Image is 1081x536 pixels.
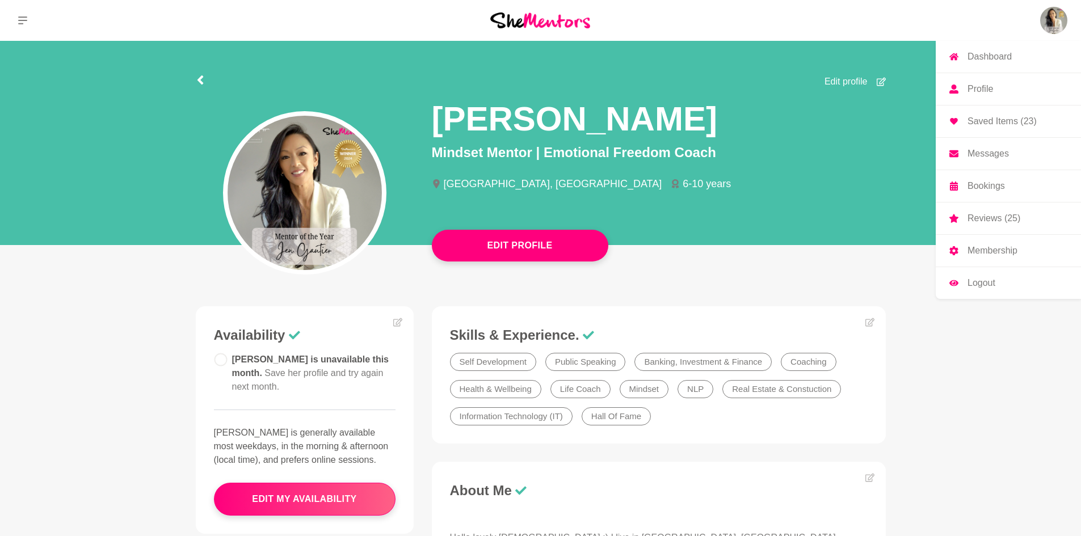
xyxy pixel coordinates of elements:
button: edit my availability [214,483,396,516]
a: Dashboard [936,41,1081,73]
p: Reviews (25) [968,214,1020,223]
li: [GEOGRAPHIC_DATA], [GEOGRAPHIC_DATA] [432,179,671,189]
h1: [PERSON_NAME] [432,98,717,140]
p: [PERSON_NAME] is generally available most weekdays, in the morning & afternoon (local time), and ... [214,426,396,467]
a: Messages [936,138,1081,170]
a: Profile [936,73,1081,105]
p: Profile [968,85,993,94]
p: Bookings [968,182,1005,191]
p: Logout [968,278,995,288]
p: Mindset Mentor | Emotional Freedom Coach [432,142,886,163]
span: Edit profile [825,75,868,88]
h3: Skills & Experience. [450,327,868,344]
span: Save her profile and try again next month. [232,368,384,391]
a: Bookings [936,170,1081,202]
span: [PERSON_NAME] is unavailable this month. [232,354,389,391]
img: Jen Gautier [1040,7,1067,34]
li: 6-10 years [671,179,740,189]
p: Saved Items (23) [968,117,1037,126]
p: Membership [968,246,1017,255]
a: Jen Gautier DashboardProfileSaved Items (23)MessagesBookingsReviews (25)MembershipLogout [1040,7,1067,34]
img: She Mentors Logo [490,12,590,28]
h3: Availability [214,327,396,344]
a: Reviews (25) [936,202,1081,234]
button: Edit Profile [432,230,608,261]
p: Dashboard [968,52,1012,61]
p: Messages [968,149,1009,158]
a: Saved Items (23) [936,105,1081,137]
h3: About Me [450,482,868,499]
